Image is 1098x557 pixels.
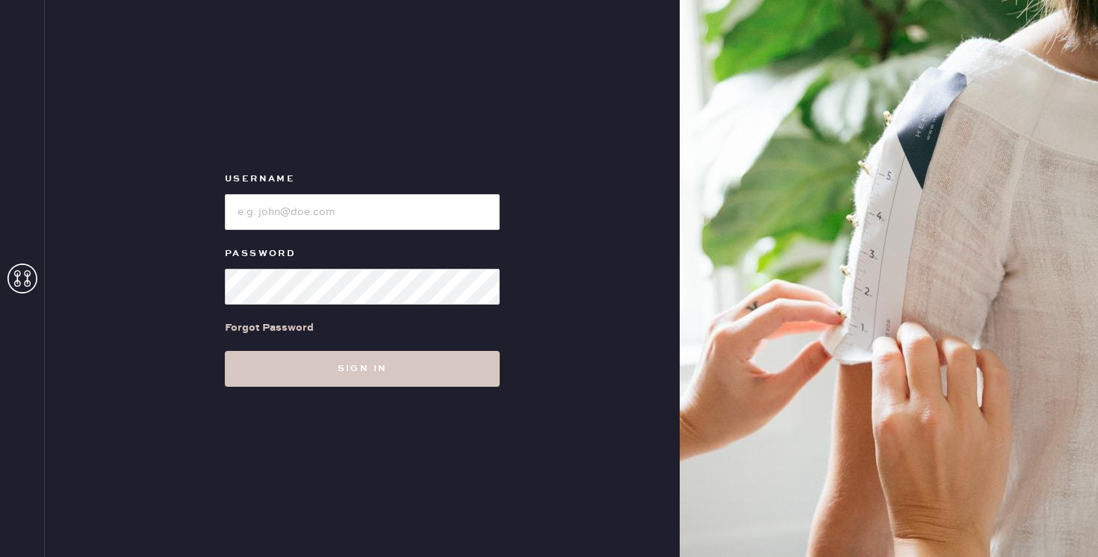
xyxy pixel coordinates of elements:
label: Password [225,245,500,263]
button: Sign in [225,351,500,387]
label: Username [225,170,500,188]
input: e.g. john@doe.com [225,194,500,230]
div: Forgot Password [225,320,314,336]
a: Forgot Password [225,305,314,351]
